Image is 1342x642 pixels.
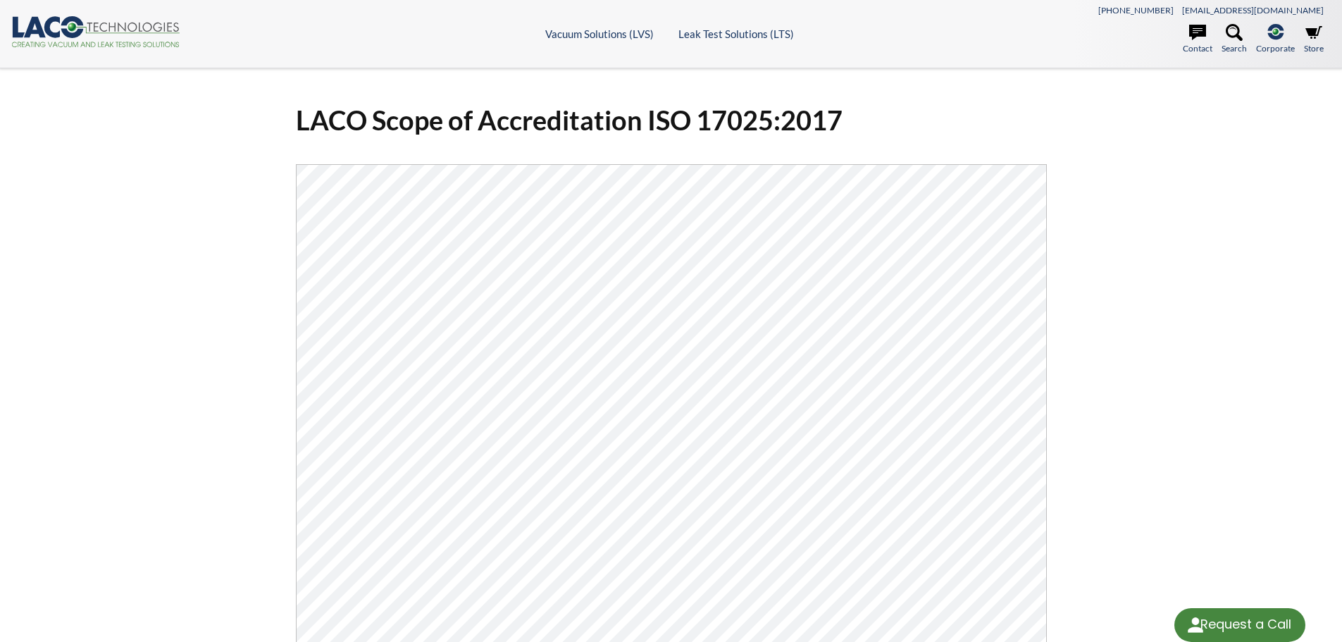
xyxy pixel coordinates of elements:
a: Search [1222,24,1247,55]
a: Contact [1183,24,1212,55]
a: [EMAIL_ADDRESS][DOMAIN_NAME] [1182,5,1324,16]
div: Request a Call [1174,608,1305,642]
a: [PHONE_NUMBER] [1098,5,1174,16]
img: round button [1184,614,1207,636]
a: Leak Test Solutions (LTS) [678,27,794,40]
div: Request a Call [1200,608,1291,641]
span: Corporate [1256,42,1295,55]
h1: LACO Scope of Accreditation ISO 17025:2017 [296,103,1047,137]
a: Store [1304,24,1324,55]
a: Vacuum Solutions (LVS) [545,27,654,40]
